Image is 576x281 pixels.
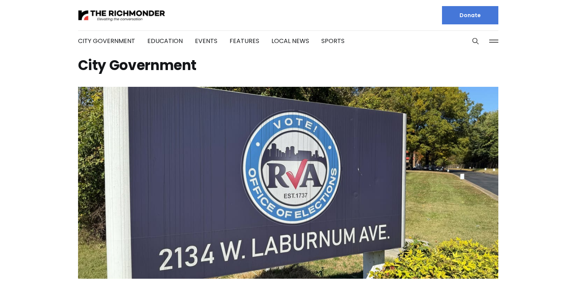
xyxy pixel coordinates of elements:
img: The Richmonder [78,9,166,22]
a: Events [195,37,217,45]
a: Education [147,37,183,45]
a: Features [230,37,259,45]
button: Search this site [470,35,481,47]
a: Local News [271,37,309,45]
a: Donate [442,6,498,24]
h1: City Government [78,59,498,72]
a: Sports [321,37,345,45]
img: Some early voters in Richmond received an incorrect ballot [78,87,498,279]
a: City Government [78,37,135,45]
